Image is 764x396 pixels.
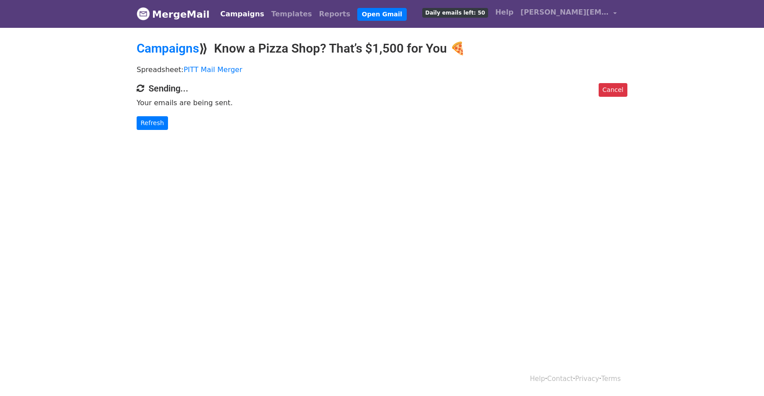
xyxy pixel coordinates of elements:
[547,375,573,383] a: Contact
[137,41,199,56] a: Campaigns
[520,7,609,18] span: [PERSON_NAME][EMAIL_ADDRESS][PERSON_NAME][DOMAIN_NAME]
[137,41,627,56] h2: ⟫ Know a Pizza Shop? That’s $1,500 for You 🍕
[419,4,492,21] a: Daily emails left: 50
[316,5,354,23] a: Reports
[183,65,242,74] a: PITT Mail Merger
[137,7,150,20] img: MergeMail logo
[530,375,545,383] a: Help
[137,116,168,130] a: Refresh
[137,98,627,107] p: Your emails are being sent.
[217,5,267,23] a: Campaigns
[517,4,620,24] a: [PERSON_NAME][EMAIL_ADDRESS][PERSON_NAME][DOMAIN_NAME]
[267,5,315,23] a: Templates
[492,4,517,21] a: Help
[137,83,627,94] h4: Sending...
[599,83,627,97] a: Cancel
[601,375,621,383] a: Terms
[422,8,488,18] span: Daily emails left: 50
[137,65,627,74] p: Spreadsheet:
[137,5,210,23] a: MergeMail
[575,375,599,383] a: Privacy
[357,8,406,21] a: Open Gmail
